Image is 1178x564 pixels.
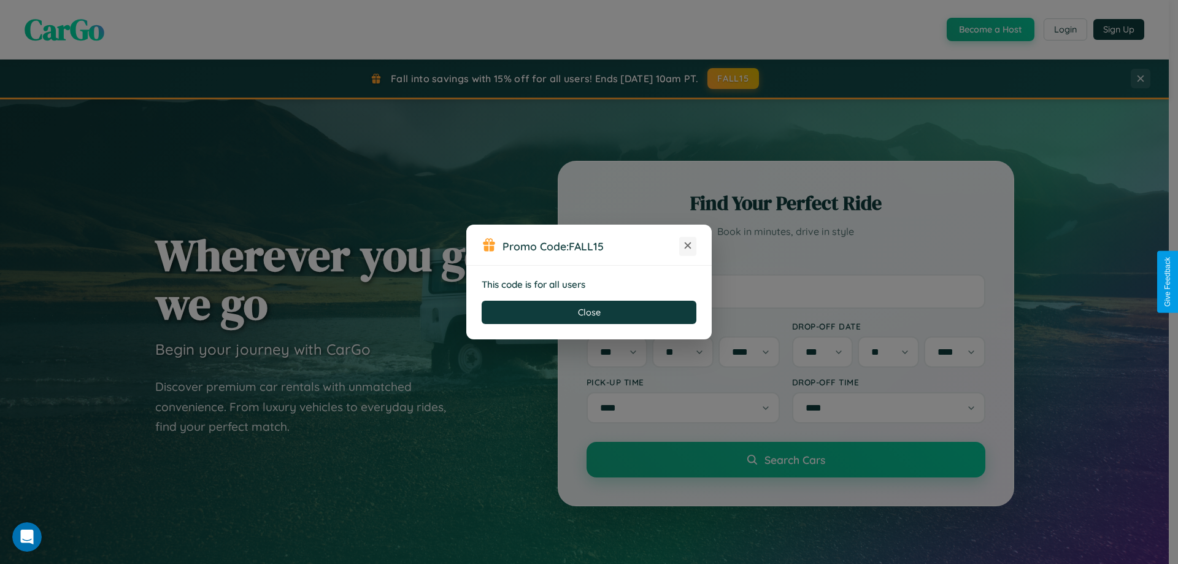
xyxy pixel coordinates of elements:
strong: This code is for all users [482,279,585,290]
h3: Promo Code: [502,239,679,253]
iframe: Intercom live chat [12,522,42,552]
button: Close [482,301,696,324]
div: Give Feedback [1163,257,1172,307]
b: FALL15 [569,239,604,253]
